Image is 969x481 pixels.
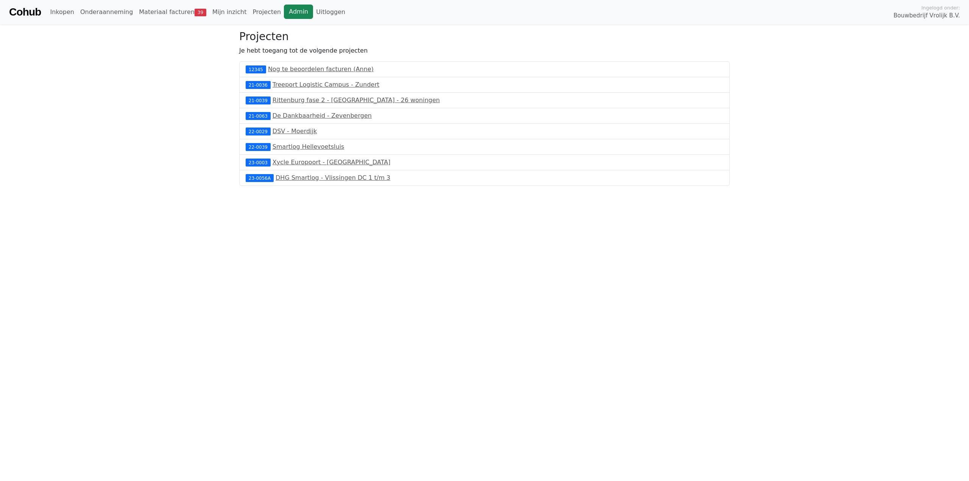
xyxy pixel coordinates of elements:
span: Ingelogd onder: [921,4,960,11]
a: Mijn inzicht [209,5,250,20]
a: Uitloggen [313,5,348,20]
a: Rittenburg fase 2 - [GEOGRAPHIC_DATA] - 26 woningen [273,97,440,104]
div: 21-0039 [246,97,271,104]
p: Je hebt toegang tot de volgende projecten [239,46,730,55]
div: 12345 [246,65,266,73]
span: Bouwbedrijf Vrolijk B.V. [893,11,960,20]
span: 39 [195,9,206,16]
a: DSV - Moerdijk [273,128,317,135]
div: 21-0063 [246,112,271,120]
a: Onderaanneming [77,5,136,20]
a: De Dankbaarheid - Zevenbergen [273,112,372,119]
div: 22-0029 [246,128,271,135]
a: Xycle Europoort - [GEOGRAPHIC_DATA] [273,159,391,166]
a: Admin [284,5,313,19]
div: 21-0036 [246,81,271,89]
a: Projecten [249,5,284,20]
a: Treeport Logistic Campus - Zundert [273,81,379,88]
a: Nog te beoordelen facturen (Anne) [268,65,374,73]
div: 23-0003 [246,159,271,166]
div: 23-0056A [246,174,274,182]
a: Cohub [9,3,41,21]
a: Inkopen [47,5,77,20]
div: 22-0039 [246,143,271,151]
a: Materiaal facturen39 [136,5,209,20]
a: Smartlog Hellevoetsluis [273,143,344,150]
a: DHG Smartlog - Vlissingen DC 1 t/m 3 [276,174,390,181]
h3: Projecten [239,30,730,43]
